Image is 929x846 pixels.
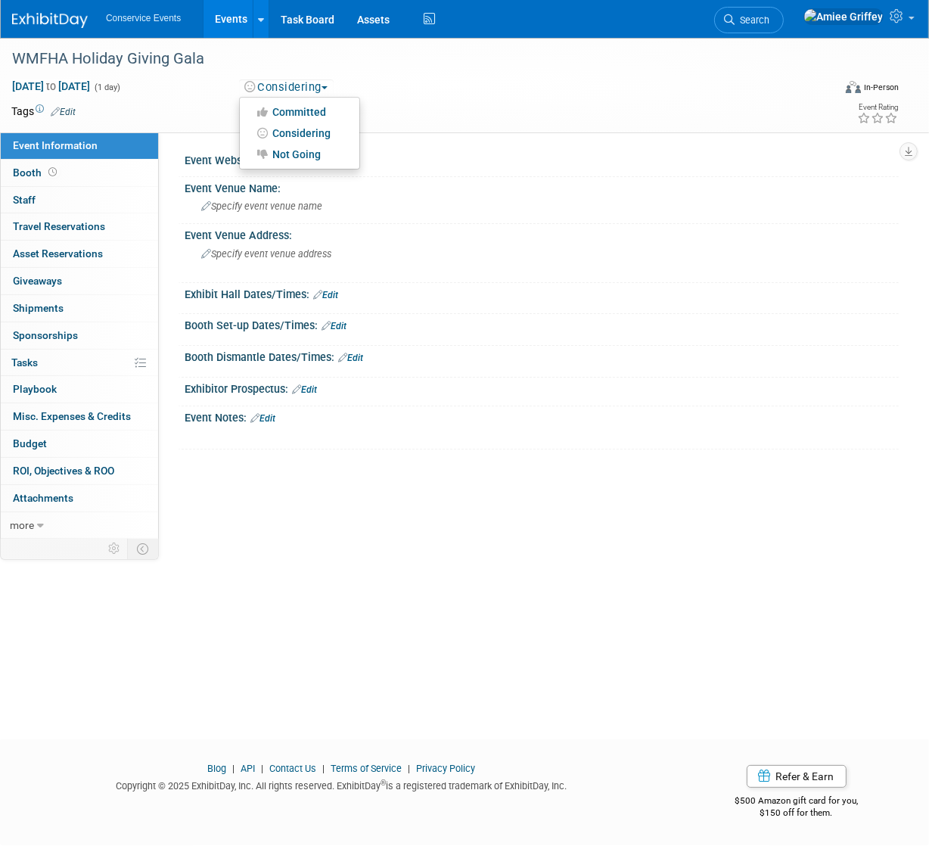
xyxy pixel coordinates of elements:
[1,160,158,186] a: Booth
[1,512,158,539] a: more
[1,431,158,457] a: Budget
[201,201,322,212] span: Specify event venue name
[803,8,884,25] img: Amiee Griffey
[11,79,91,93] span: [DATE] [DATE]
[185,346,899,365] div: Booth Dismantle Dates/Times:
[13,437,47,449] span: Budget
[240,144,359,165] a: Not Going
[185,177,899,196] div: Event Venue Name:
[185,406,899,426] div: Event Notes:
[13,383,57,395] span: Playbook
[404,763,414,774] span: |
[13,247,103,260] span: Asset Reservations
[714,7,784,33] a: Search
[857,104,898,111] div: Event Rating
[13,329,78,341] span: Sponsorships
[747,765,847,788] a: Refer & Earn
[318,763,328,774] span: |
[1,458,158,484] a: ROI, Objectives & ROO
[185,378,899,397] div: Exhibitor Prospectus:
[1,132,158,159] a: Event Information
[240,123,359,144] a: Considering
[770,79,899,101] div: Event Format
[11,776,671,793] div: Copyright © 2025 ExhibitDay, Inc. All rights reserved. ExhibitDay is a registered trademark of Ex...
[13,410,131,422] span: Misc. Expenses & Credits
[7,45,823,73] div: WMFHA Holiday Giving Gala
[322,321,346,331] a: Edit
[93,82,120,92] span: (1 day)
[1,213,158,240] a: Travel Reservations
[10,519,34,531] span: more
[44,80,58,92] span: to
[13,492,73,504] span: Attachments
[694,807,899,820] div: $150 off for them.
[292,384,317,395] a: Edit
[128,539,159,558] td: Toggle Event Tabs
[1,268,158,294] a: Giveaways
[331,763,402,774] a: Terms of Service
[846,81,861,93] img: Format-Inperson.png
[1,187,158,213] a: Staff
[1,485,158,512] a: Attachments
[1,241,158,267] a: Asset Reservations
[11,356,38,369] span: Tasks
[735,14,769,26] span: Search
[240,101,359,123] a: Committed
[863,82,899,93] div: In-Person
[207,763,226,774] a: Blog
[11,104,76,119] td: Tags
[185,314,899,334] div: Booth Set-up Dates/Times:
[106,13,181,23] span: Conservice Events
[239,79,334,95] button: Considering
[269,763,316,774] a: Contact Us
[51,107,76,117] a: Edit
[13,302,64,314] span: Shipments
[1,376,158,403] a: Playbook
[13,194,36,206] span: Staff
[228,763,238,774] span: |
[416,763,475,774] a: Privacy Policy
[381,779,386,787] sup: ®
[13,465,114,477] span: ROI, Objectives & ROO
[13,166,60,179] span: Booth
[250,413,275,424] a: Edit
[338,353,363,363] a: Edit
[257,763,267,774] span: |
[185,224,899,243] div: Event Venue Address:
[241,763,255,774] a: API
[13,275,62,287] span: Giveaways
[185,149,899,169] div: Event Website:
[694,785,899,820] div: $500 Amazon gift card for you,
[45,166,60,178] span: Booth not reserved yet
[1,350,158,376] a: Tasks
[313,290,338,300] a: Edit
[1,295,158,322] a: Shipments
[13,139,98,151] span: Event Information
[1,322,158,349] a: Sponsorships
[101,539,128,558] td: Personalize Event Tab Strip
[201,248,331,260] span: Specify event venue address
[1,403,158,430] a: Misc. Expenses & Credits
[12,13,88,28] img: ExhibitDay
[185,283,899,303] div: Exhibit Hall Dates/Times:
[13,220,105,232] span: Travel Reservations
